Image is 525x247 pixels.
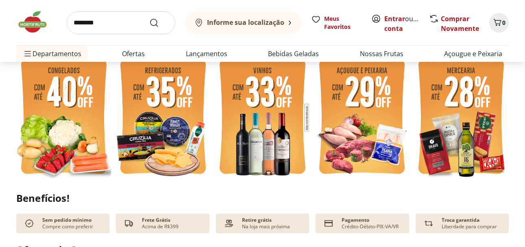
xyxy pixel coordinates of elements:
[384,14,405,23] a: Entrar
[42,223,93,230] p: Compre como preferir
[342,223,399,230] p: Crédito-Débito-PIX-VA/VR
[23,217,36,230] img: check
[442,223,497,230] p: Liberdade para comprar
[16,192,509,204] h2: Benefícios!
[441,14,479,33] a: Comprar Novamente
[185,11,301,34] button: Informe sua localização
[207,18,284,27] b: Informe sua localização
[149,18,169,28] button: Submit Search
[442,217,479,223] p: Troca garantida
[16,54,111,181] img: feira
[360,49,403,59] a: Nossas Frutas
[342,217,369,223] p: Pagamento
[502,19,505,26] span: 0
[16,10,57,34] img: Hortifruti
[314,54,410,181] img: açougue
[422,217,435,230] img: Devolução
[115,54,211,181] img: refrigerados
[142,217,170,223] p: Frete Grátis
[215,54,310,181] img: vinho
[268,49,319,59] a: Bebidas Geladas
[122,49,145,59] a: Ofertas
[444,49,502,59] a: Açougue e Peixaria
[489,13,509,33] button: Carrinho
[67,11,175,34] input: search
[384,14,420,33] span: ou
[242,217,272,223] p: Retire grátis
[122,217,135,230] img: truck
[23,44,81,63] span: Departamentos
[23,44,33,63] button: Menu
[384,14,429,33] a: Criar conta
[324,15,362,31] span: Meus Favoritos
[242,223,290,230] p: Na loja mais próxima
[322,217,335,230] img: card
[42,217,91,223] p: Sem pedido mínimo
[311,15,362,31] a: Meus Favoritos
[142,223,179,230] p: Acima de R$399
[222,217,235,230] img: payment
[186,49,227,59] a: Lançamentos
[414,54,509,181] img: mercearia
